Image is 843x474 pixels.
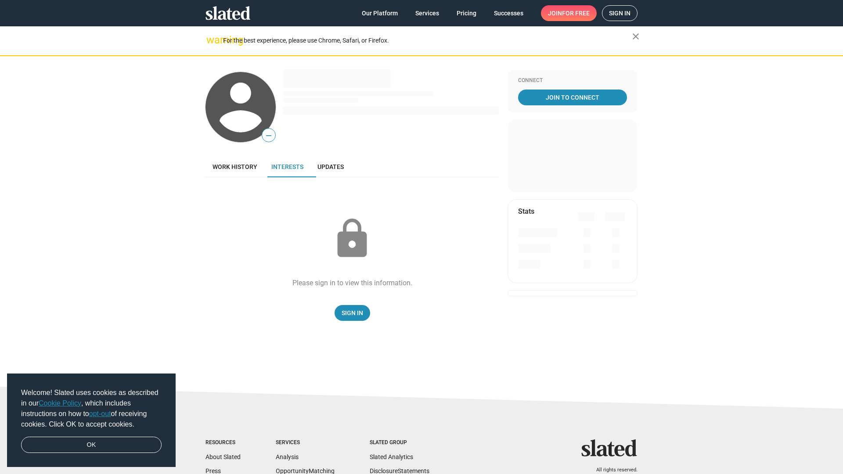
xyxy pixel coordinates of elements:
span: Our Platform [362,5,398,21]
mat-icon: lock [330,217,374,261]
a: Sign In [335,305,370,321]
span: Services [415,5,439,21]
a: Updates [310,156,351,177]
a: Join To Connect [518,90,627,105]
a: Slated Analytics [370,453,413,460]
span: Sign in [609,6,630,21]
div: Resources [205,439,241,446]
span: Join To Connect [520,90,625,105]
a: About Slated [205,453,241,460]
a: Services [408,5,446,21]
span: Updates [317,163,344,170]
a: Pricing [450,5,483,21]
div: Slated Group [370,439,429,446]
span: Sign In [342,305,363,321]
span: Welcome! Slated uses cookies as described in our , which includes instructions on how to of recei... [21,388,162,430]
div: Please sign in to view this information. [292,278,412,287]
span: Work history [213,163,257,170]
a: dismiss cookie message [21,437,162,453]
a: Our Platform [355,5,405,21]
div: Connect [518,77,627,84]
span: Join [548,5,590,21]
a: Analysis [276,453,299,460]
span: for free [562,5,590,21]
mat-icon: close [630,31,641,42]
span: — [262,130,275,141]
a: Joinfor free [541,5,597,21]
a: opt-out [89,410,111,417]
a: Interests [264,156,310,177]
mat-icon: warning [206,35,217,45]
a: Successes [487,5,530,21]
a: Cookie Policy [39,399,81,407]
div: Services [276,439,335,446]
div: For the best experience, please use Chrome, Safari, or Firefox. [223,35,632,47]
mat-card-title: Stats [518,207,534,216]
span: Successes [494,5,523,21]
a: Sign in [602,5,638,21]
span: Pricing [457,5,476,21]
span: Interests [271,163,303,170]
div: cookieconsent [7,373,176,467]
a: Work history [205,156,264,177]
